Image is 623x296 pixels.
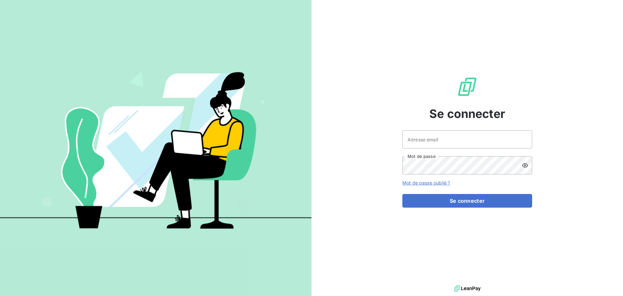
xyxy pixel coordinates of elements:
button: Se connecter [402,194,532,208]
a: Mot de passe oublié ? [402,180,450,186]
input: placeholder [402,130,532,148]
img: Logo LeanPay [457,76,478,97]
span: Se connecter [429,105,505,122]
img: logo [454,284,481,293]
